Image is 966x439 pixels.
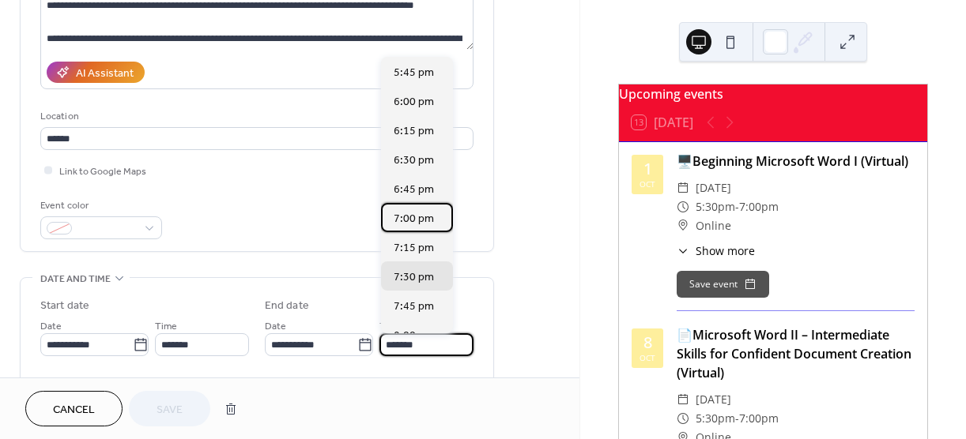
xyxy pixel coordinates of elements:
[677,409,689,428] div: ​
[394,152,434,169] span: 6:30 pm
[40,197,159,214] div: Event color
[40,298,89,314] div: Start date
[379,318,402,335] span: Time
[394,269,434,286] span: 7:30 pm
[265,318,286,335] span: Date
[394,298,434,315] span: 7:45 pm
[265,298,309,314] div: End date
[643,161,652,177] div: 1
[640,180,655,188] div: Oct
[155,318,177,335] span: Time
[696,390,731,409] span: [DATE]
[677,271,769,298] button: Save event
[394,211,434,227] span: 7:00 pm
[677,197,689,216] div: ​
[696,197,735,216] span: 5:30pm
[677,152,915,171] div: 🖥️Beginning Microsoft Word I (Virtual)
[394,182,434,198] span: 6:45 pm
[696,178,731,197] span: [DATE]
[677,242,755,259] button: ​Show more
[59,377,87,393] span: All day
[735,409,739,428] span: -
[40,108,470,125] div: Location
[677,216,689,235] div: ​
[640,354,655,362] div: Oct
[394,94,434,111] span: 6:00 pm
[394,240,434,257] span: 7:15 pm
[619,84,927,103] div: Upcoming events
[677,178,689,197] div: ​
[59,163,146,180] span: Link to Google Maps
[76,66,134,82] div: AI Assistant
[53,402,95,418] span: Cancel
[394,65,434,81] span: 5:45 pm
[677,325,915,382] div: 📄Microsoft Word II – Intermediate Skills for Confident Document Creation (Virtual)
[47,62,145,83] button: AI Assistant
[739,409,779,428] span: 7:00pm
[394,328,434,344] span: 8:00 pm
[739,197,779,216] span: 7:00pm
[696,216,731,235] span: Online
[677,390,689,409] div: ​
[677,242,689,259] div: ​
[696,242,755,259] span: Show more
[735,197,739,216] span: -
[394,123,434,140] span: 6:15 pm
[25,391,123,426] button: Cancel
[40,271,111,287] span: Date and time
[643,335,652,351] div: 8
[40,318,62,335] span: Date
[696,409,735,428] span: 5:30pm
